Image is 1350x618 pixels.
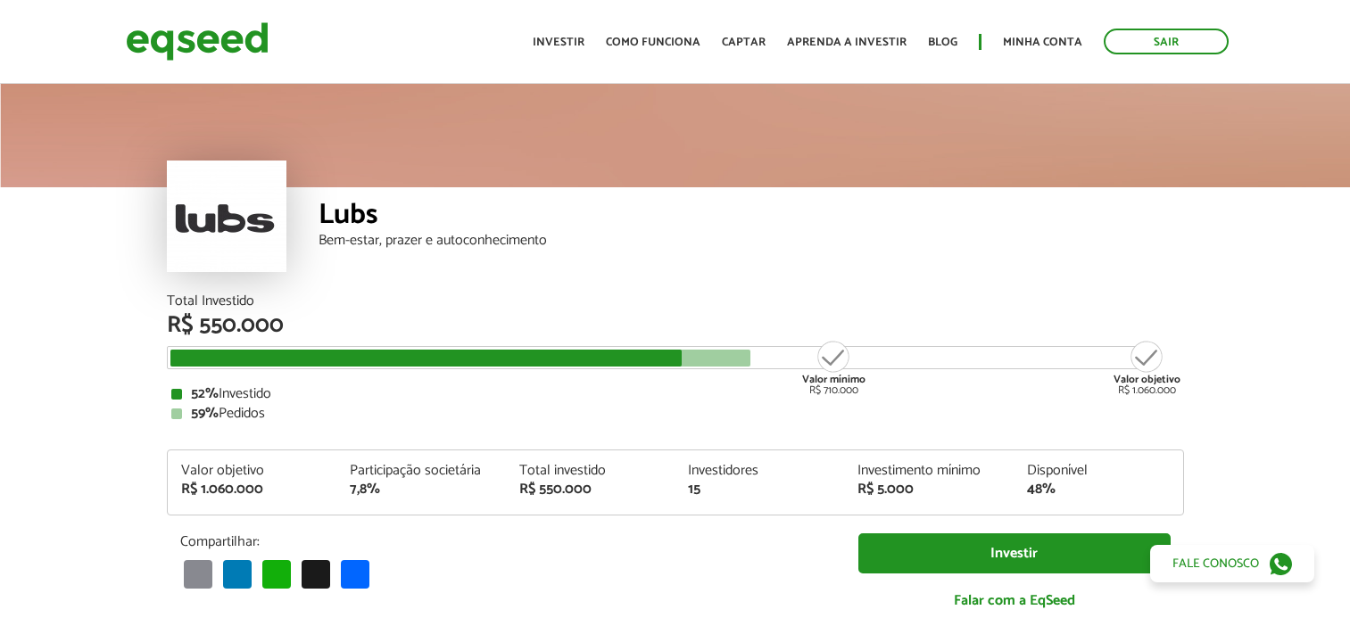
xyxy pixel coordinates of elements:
div: Pedidos [171,407,1180,421]
a: Como funciona [606,37,700,48]
a: Sair [1104,29,1229,54]
div: 48% [1027,482,1170,497]
div: Investido [171,387,1180,401]
a: Captar [722,37,766,48]
strong: 52% [191,382,219,406]
div: R$ 710.000 [800,339,867,396]
div: R$ 550.000 [167,314,1184,337]
div: R$ 550.000 [519,482,662,497]
a: Aprenda a investir [787,37,907,48]
div: Total Investido [167,294,1184,309]
div: R$ 1.060.000 [181,482,324,497]
a: Investir [533,37,584,48]
a: Email [180,559,216,589]
a: Minha conta [1003,37,1082,48]
div: 7,8% [350,482,493,497]
img: EqSeed [126,18,269,65]
div: Valor objetivo [181,464,324,478]
a: Share [337,559,373,589]
div: Total investido [519,464,662,478]
div: Lubs [319,201,1184,234]
div: Investimento mínimo [857,464,1000,478]
a: Blog [928,37,957,48]
strong: 59% [191,401,219,425]
div: Bem-estar, prazer e autoconhecimento [319,234,1184,248]
div: Participação societária [350,464,493,478]
a: X [298,559,334,589]
p: Compartilhar: [180,533,832,550]
div: Investidores [688,464,831,478]
a: LinkedIn [219,559,255,589]
strong: Valor mínimo [802,371,865,388]
div: 15 [688,482,831,497]
div: R$ 5.000 [857,482,1000,497]
a: Fale conosco [1150,545,1314,582]
strong: Valor objetivo [1114,371,1180,388]
a: WhatsApp [259,559,294,589]
div: R$ 1.060.000 [1114,339,1180,396]
a: Investir [858,533,1171,573]
div: Disponível [1027,464,1170,478]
